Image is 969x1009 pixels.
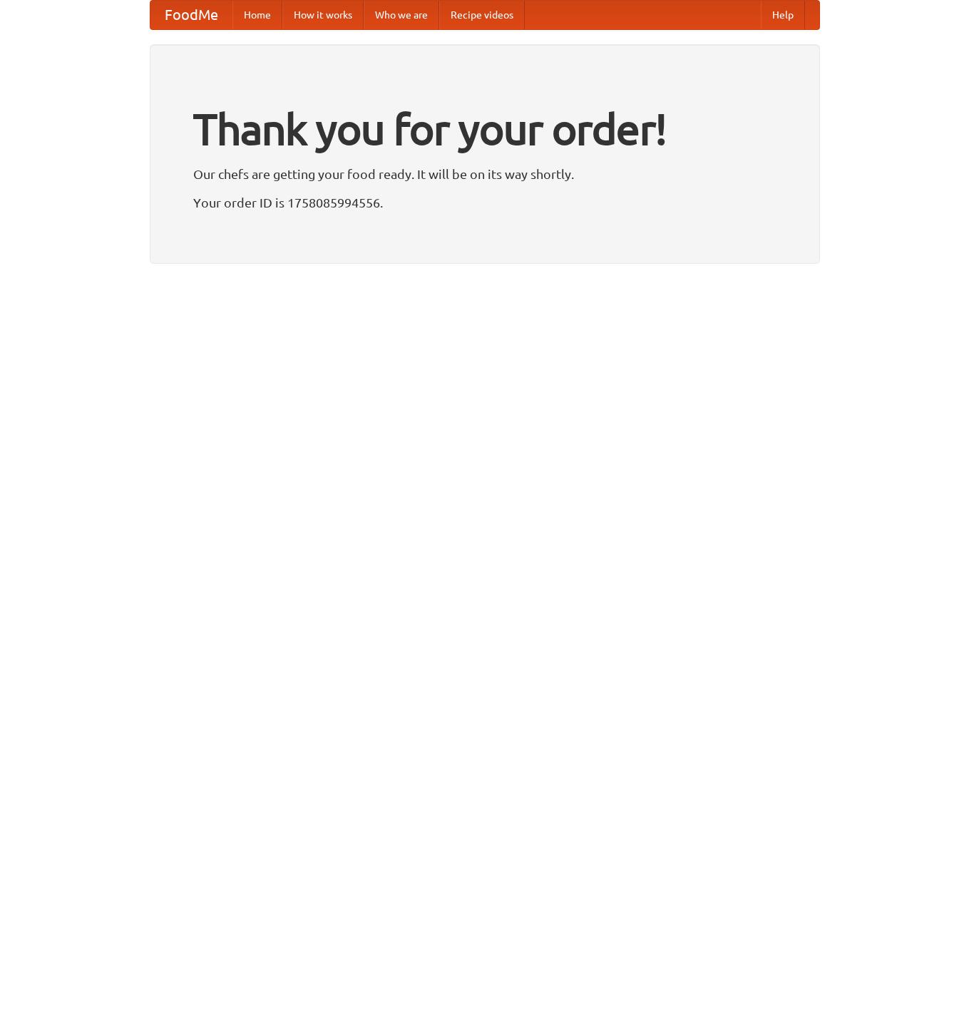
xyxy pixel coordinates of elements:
p: Our chefs are getting your food ready. It will be on its way shortly. [193,163,776,185]
p: Your order ID is 1758085994556. [193,192,776,213]
a: Who we are [364,1,439,29]
a: Recipe videos [439,1,525,29]
a: Home [232,1,282,29]
h1: Thank you for your order! [193,95,776,163]
a: FoodMe [150,1,232,29]
a: Help [761,1,805,29]
a: How it works [282,1,364,29]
